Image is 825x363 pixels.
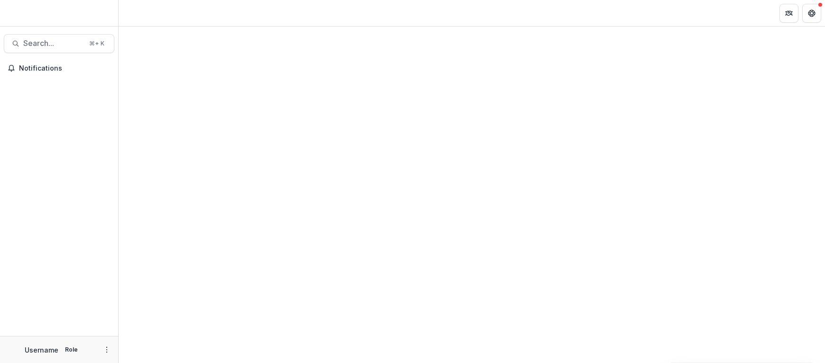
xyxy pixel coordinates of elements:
p: Username [25,345,58,355]
button: Partners [779,4,798,23]
button: Search... [4,34,114,53]
span: Notifications [19,64,111,73]
button: Get Help [802,4,821,23]
button: Notifications [4,61,114,76]
p: Role [62,345,81,354]
nav: breadcrumb [122,6,163,20]
span: Search... [23,39,83,48]
button: More [101,344,112,355]
div: ⌘ + K [87,38,106,49]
